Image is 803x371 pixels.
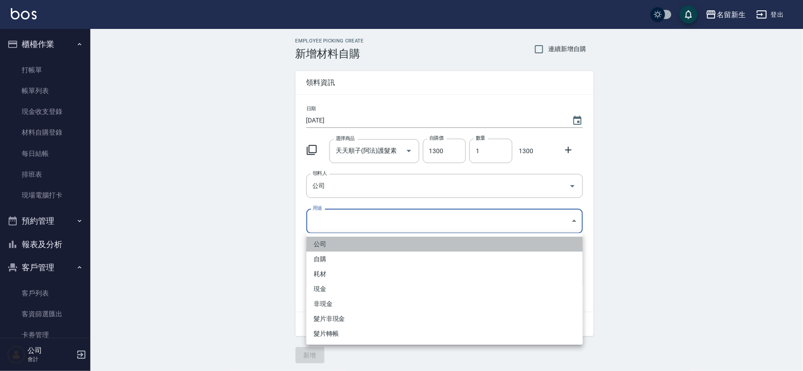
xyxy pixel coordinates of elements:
li: 髮片非現金 [306,311,583,326]
li: 髮片轉帳 [306,326,583,341]
li: 公司 [306,237,583,252]
li: 自購 [306,252,583,267]
li: 現金 [306,282,583,296]
li: 非現金 [306,296,583,311]
li: 耗材 [306,267,583,282]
